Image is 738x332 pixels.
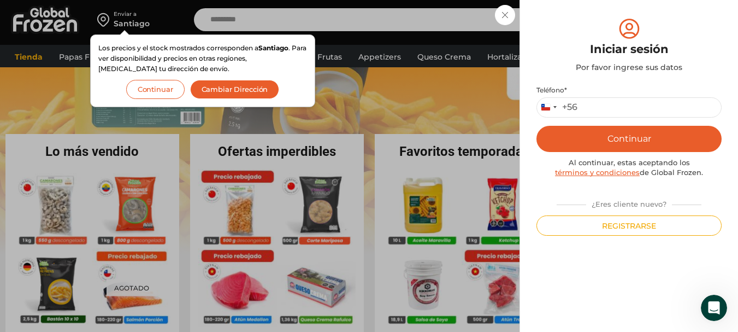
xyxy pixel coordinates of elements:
a: términos y condiciones [555,168,640,177]
label: Teléfono [536,86,722,95]
iframe: Intercom live chat [701,295,727,321]
button: Selected country [537,98,577,117]
button: Continuar [126,80,185,99]
div: ¿Eres cliente nuevo? [551,195,707,209]
p: Los precios y el stock mostrados corresponden a . Para ver disponibilidad y precios en otras regi... [98,43,307,74]
img: tabler-icon-user-circle.svg [617,16,642,41]
button: Cambiar Dirección [190,80,280,99]
div: Al continuar, estas aceptando los de Global Frozen. [536,158,722,178]
div: Iniciar sesión [536,41,722,57]
div: +56 [562,102,577,113]
button: Continuar [536,126,722,152]
div: Por favor ingrese sus datos [536,62,722,73]
button: Registrarse [536,215,722,236]
strong: Santiago [258,44,288,52]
